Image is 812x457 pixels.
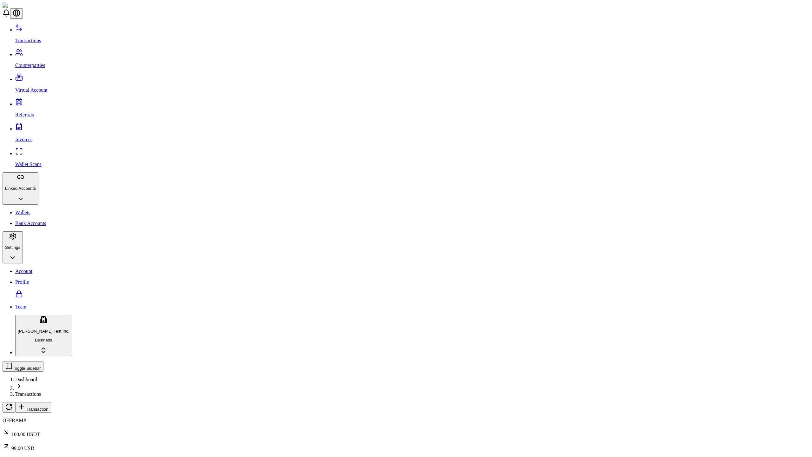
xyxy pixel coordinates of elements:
p: Settings [5,245,20,250]
p: Profile [15,279,809,285]
p: Virtual Account [15,87,809,93]
p: Transactions [15,38,809,43]
span: Transaction [26,407,48,412]
p: 99.00 USD [3,442,809,451]
a: Referrals [15,101,809,118]
a: Wallets [15,210,809,215]
a: Virtual Account [15,76,809,93]
p: OFFRAMP [3,418,809,423]
a: Wallet Scans [15,151,809,167]
button: Transaction [15,402,51,413]
span: Toggle Sidebar [13,366,41,371]
a: Account [15,268,809,274]
p: Wallet Scans [15,162,809,167]
p: Referrals [15,112,809,118]
button: [PERSON_NAME] Test Inc.Business [15,315,72,356]
p: Counterparties [15,63,809,68]
a: Invoices [15,126,809,142]
p: [PERSON_NAME] Test Inc. [18,329,69,334]
p: Linked Accounts [5,186,36,191]
button: Linked Accounts [3,172,38,205]
a: Profile [15,279,809,299]
a: Team [15,304,809,310]
nav: breadcrumb [3,377,809,397]
p: Invoices [15,137,809,142]
img: ShieldPay Logo [3,3,40,8]
a: Dashboard [15,377,37,382]
button: Settings [3,231,23,264]
a: Counterparties [15,52,809,68]
p: Business [18,338,69,342]
a: Transactions [15,27,809,43]
button: Toggle Sidebar [3,361,43,372]
a: Transactions [15,391,41,397]
p: 100.00 USDT [3,428,809,437]
a: Bank Accounts [15,221,809,226]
